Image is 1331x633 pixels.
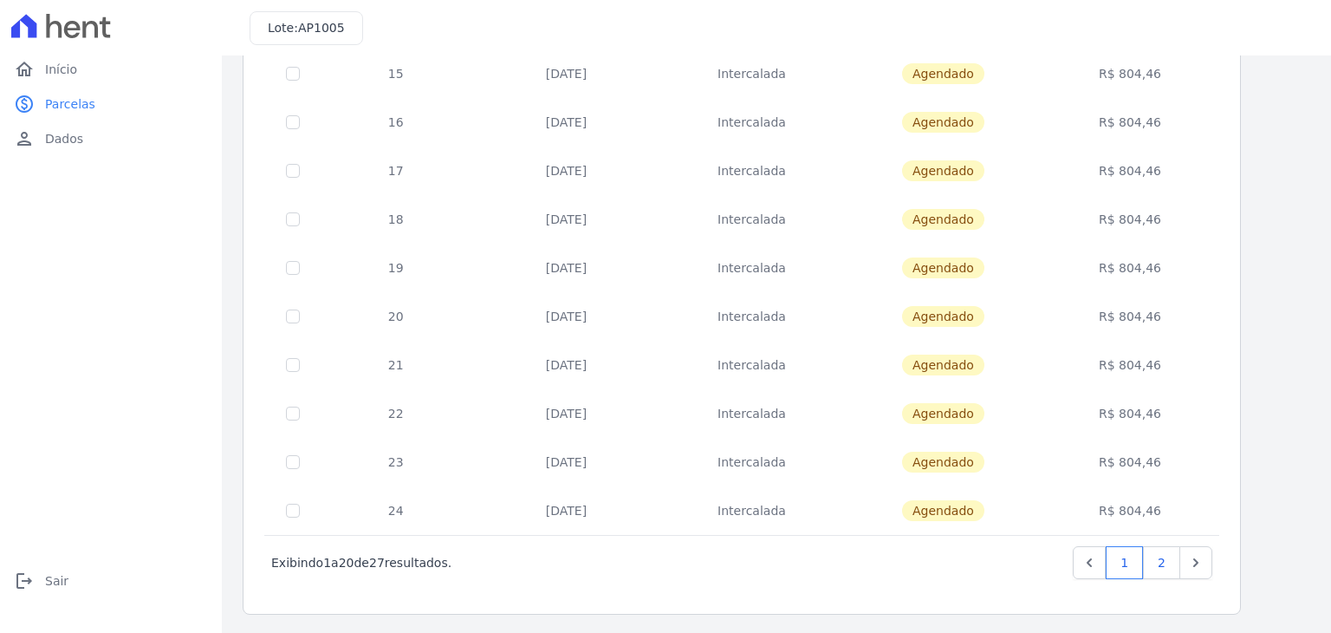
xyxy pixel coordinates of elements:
td: R$ 804,46 [1045,147,1216,195]
h3: Lote: [268,19,345,37]
td: [DATE] [471,486,661,535]
td: R$ 804,46 [1045,389,1216,438]
span: Agendado [902,306,984,327]
span: 20 [339,556,354,570]
span: Agendado [902,112,984,133]
td: 20 [321,292,471,341]
i: logout [14,571,35,591]
td: 21 [321,341,471,389]
td: Intercalada [662,486,842,535]
td: 16 [321,98,471,147]
td: Intercalada [662,341,842,389]
span: Agendado [902,209,984,230]
span: Agendado [902,403,984,424]
td: 23 [321,438,471,486]
i: person [14,128,35,149]
td: [DATE] [471,341,661,389]
a: paidParcelas [7,87,215,121]
span: Agendado [902,160,984,181]
td: Intercalada [662,389,842,438]
td: R$ 804,46 [1045,292,1216,341]
span: Parcelas [45,95,95,113]
td: [DATE] [471,147,661,195]
p: Exibindo a de resultados. [271,554,451,571]
td: 15 [321,49,471,98]
span: Agendado [902,452,984,473]
td: [DATE] [471,292,661,341]
span: Agendado [902,500,984,521]
a: Next [1179,546,1212,579]
td: Intercalada [662,49,842,98]
span: Dados [45,130,83,147]
span: Agendado [902,355,984,375]
td: [DATE] [471,244,661,292]
td: Intercalada [662,292,842,341]
td: Intercalada [662,438,842,486]
td: R$ 804,46 [1045,341,1216,389]
span: Sair [45,572,68,590]
td: R$ 804,46 [1045,244,1216,292]
span: 27 [369,556,385,570]
td: [DATE] [471,49,661,98]
td: [DATE] [471,195,661,244]
td: Intercalada [662,147,842,195]
i: paid [14,94,35,114]
td: Intercalada [662,195,842,244]
span: Agendado [902,258,984,278]
a: 1 [1106,546,1143,579]
td: 24 [321,486,471,535]
td: R$ 804,46 [1045,486,1216,535]
td: 22 [321,389,471,438]
td: Intercalada [662,244,842,292]
a: homeInício [7,52,215,87]
span: Início [45,61,77,78]
td: Intercalada [662,98,842,147]
td: R$ 804,46 [1045,49,1216,98]
a: 2 [1143,546,1180,579]
a: personDados [7,121,215,156]
td: [DATE] [471,389,661,438]
span: AP1005 [298,21,345,35]
td: 18 [321,195,471,244]
td: [DATE] [471,98,661,147]
span: Agendado [902,63,984,84]
a: logoutSair [7,564,215,598]
td: R$ 804,46 [1045,195,1216,244]
a: Previous [1073,546,1106,579]
span: 1 [323,556,331,570]
i: home [14,59,35,80]
td: R$ 804,46 [1045,98,1216,147]
td: 17 [321,147,471,195]
td: R$ 804,46 [1045,438,1216,486]
td: 19 [321,244,471,292]
td: [DATE] [471,438,661,486]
